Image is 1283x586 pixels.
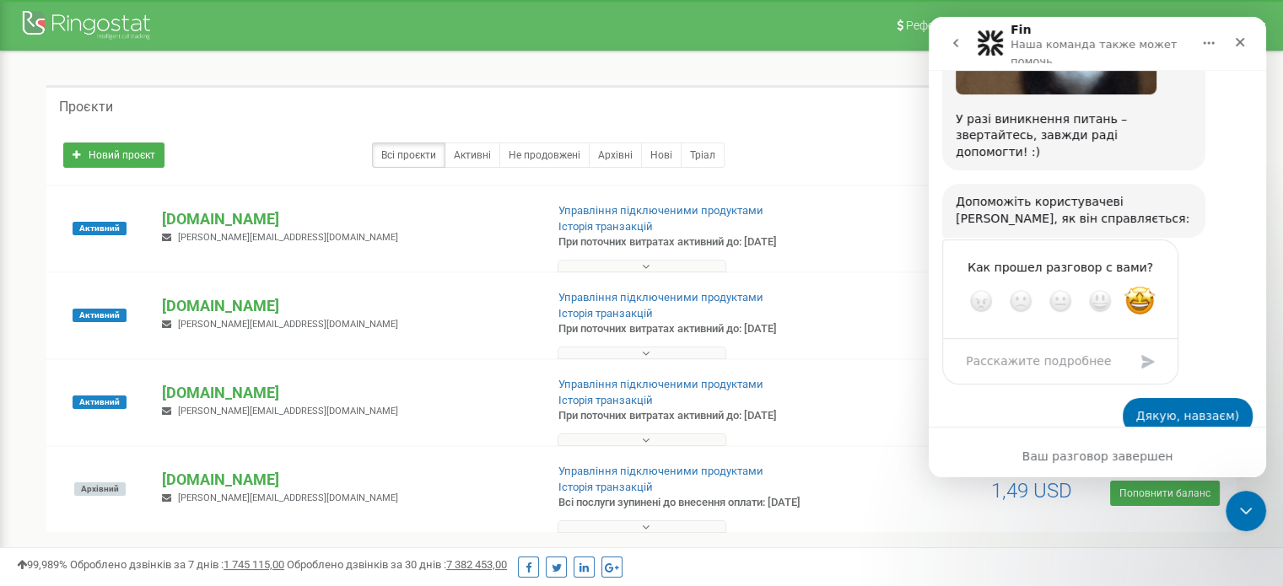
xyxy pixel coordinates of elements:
p: [DOMAIN_NAME] [162,469,531,491]
a: Поповнити баланс [1110,481,1220,506]
span: [PERSON_NAME][EMAIL_ADDRESS][DOMAIN_NAME] [178,232,398,243]
p: При поточних витратах активний до: [DATE] [558,321,828,337]
span: [PERSON_NAME][EMAIL_ADDRESS][DOMAIN_NAME] [178,319,398,330]
p: При поточних витратах активний до: [DATE] [558,234,828,250]
a: Активні [445,142,500,168]
p: [DOMAIN_NAME] [162,208,531,230]
span: Активний [73,395,127,409]
h5: Проєкти [59,99,113,115]
a: Історія транзакцій [558,307,653,320]
a: Новий проєкт [63,142,164,168]
a: Тріал [681,142,725,168]
span: 99,989% [17,558,67,571]
p: Всі послуги зупинені до внесення оплати: [DATE] [558,495,828,511]
a: Управління підключеними продуктами [558,291,763,304]
p: [DOMAIN_NAME] [162,295,531,317]
span: Оброблено дзвінків за 7 днів : [70,558,284,571]
span: Реферальна програма [906,19,1031,32]
span: Активний [73,222,127,235]
span: Оброблено дзвінків за 30 днів : [287,558,507,571]
u: 7 382 453,00 [446,558,507,571]
a: Управління підключеними продуктами [558,465,763,477]
a: Управління підключеними продуктами [558,378,763,390]
span: [PERSON_NAME][EMAIL_ADDRESS][DOMAIN_NAME] [178,406,398,417]
a: Архівні [589,142,642,168]
a: Не продовжені [499,142,590,168]
a: Історія транзакцій [558,481,653,493]
span: Активний [73,309,127,322]
span: 1,49 USD [991,479,1072,503]
p: [DOMAIN_NAME] [162,382,531,404]
p: При поточних витратах активний до: [DATE] [558,408,828,424]
a: Управління підключеними продуктами [558,204,763,217]
iframe: Intercom live chat [929,17,1266,477]
a: Історія транзакцій [558,394,653,406]
a: Нові [641,142,682,168]
u: 1 745 115,00 [224,558,284,571]
span: Архівний [74,482,126,496]
span: [PERSON_NAME][EMAIL_ADDRESS][DOMAIN_NAME] [178,492,398,503]
a: Історія транзакцій [558,220,653,233]
iframe: Intercom live chat [1226,491,1266,531]
a: Всі проєкти [372,142,445,168]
